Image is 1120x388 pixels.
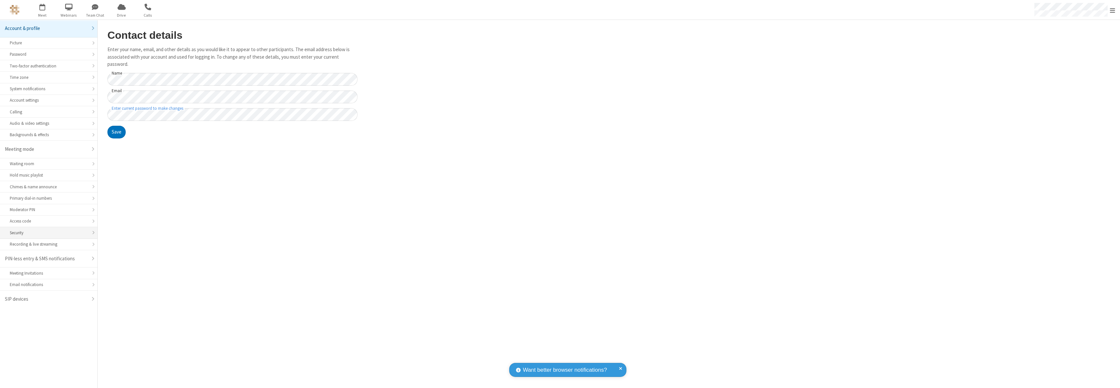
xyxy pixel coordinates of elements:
input: Name [107,73,357,86]
div: Time zone [10,74,88,80]
input: Email [107,91,357,103]
input: Enter current password to make changes [107,108,357,121]
div: Account settings [10,97,88,103]
div: Primary dial-in numbers [10,195,88,201]
img: QA Selenium DO NOT DELETE OR CHANGE [10,5,20,15]
div: Picture [10,40,88,46]
div: Audio & video settings [10,120,88,126]
div: Backgrounds & effects [10,132,88,138]
div: Meeting Invitations [10,270,88,276]
div: Calling [10,109,88,115]
div: Waiting room [10,161,88,167]
div: Moderator PIN [10,207,88,213]
div: System notifications [10,86,88,92]
span: Want better browser notifications? [523,366,607,374]
span: Calls [136,12,160,18]
div: Chimes & name announce [10,184,88,190]
div: PIN-less entry & SMS notifications [5,255,88,263]
div: Password [10,51,88,57]
iframe: Chat [1104,371,1115,383]
div: Hold music playlist [10,172,88,178]
div: Two-factor authentication [10,63,88,69]
div: Email notifications [10,281,88,288]
div: Account & profile [5,25,88,32]
button: Save [107,126,126,139]
div: Access code [10,218,88,224]
div: Recording & live streaming [10,241,88,247]
div: Meeting mode [5,146,88,153]
div: Security [10,230,88,236]
span: Team Chat [83,12,107,18]
span: Webinars [57,12,81,18]
p: Enter your name, email, and other details as you would like it to appear to other participants. T... [107,46,357,68]
span: Meet [30,12,55,18]
span: Drive [109,12,134,18]
div: SIP devices [5,295,88,303]
h2: Contact details [107,30,357,41]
